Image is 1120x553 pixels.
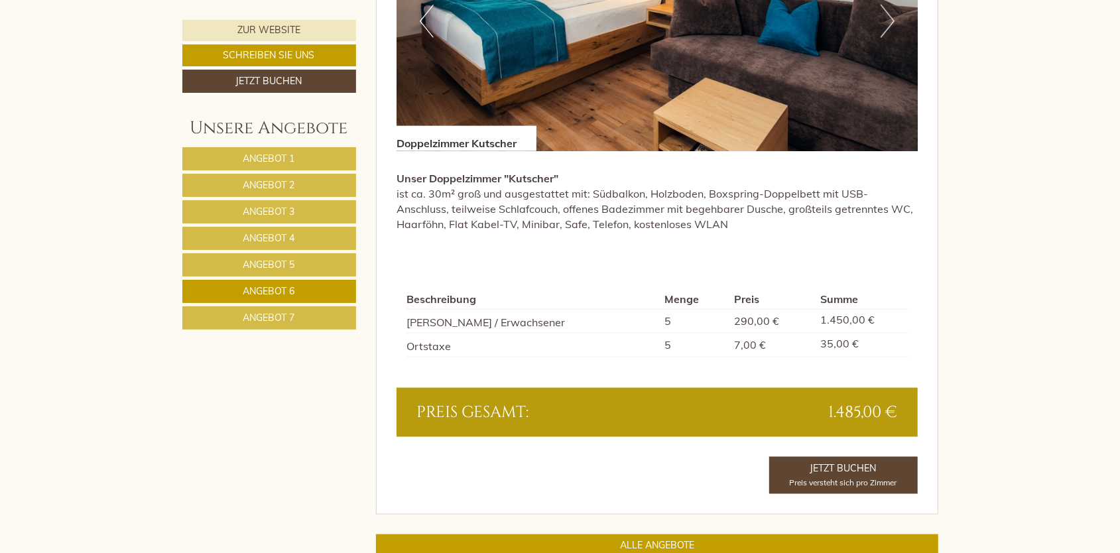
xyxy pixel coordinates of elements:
[406,310,660,334] td: [PERSON_NAME] / Erwachsener
[182,44,356,66] a: Schreiben Sie uns
[243,206,295,217] span: Angebot 3
[420,5,434,38] button: Previous
[182,116,356,141] div: Unsere Angebote
[790,477,897,487] span: Preis versteht sich pro Zimmer
[406,334,660,357] td: Ortstaxe
[815,289,907,310] th: Summe
[815,334,907,357] td: 35,00 €
[729,289,816,310] th: Preis
[769,457,918,494] a: Jetzt BuchenPreis versteht sich pro Zimmer
[243,232,295,244] span: Angebot 4
[182,20,356,41] a: Zur Website
[735,314,780,328] span: 290,00 €
[243,153,295,164] span: Angebot 1
[397,126,536,151] div: Doppelzimmer Kutscher
[406,289,660,310] th: Beschreibung
[735,338,767,351] span: 7,00 €
[829,401,898,424] span: 1.485,00 €
[243,312,295,324] span: Angebot 7
[406,401,657,424] div: Preis gesamt:
[397,172,558,185] strong: Unser Doppelzimmer "Kutscher"
[660,289,729,310] th: Menge
[182,70,356,93] a: Jetzt buchen
[243,259,295,271] span: Angebot 5
[243,285,295,297] span: Angebot 6
[660,310,729,334] td: 5
[815,310,907,334] td: 1.450,00 €
[397,171,918,231] p: ist ca. 30m² groß und ausgestattet mit: Südbalkon, Holzboden, Boxspring-Doppelbett mit USB-Anschl...
[881,5,895,38] button: Next
[243,179,295,191] span: Angebot 2
[660,334,729,357] td: 5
